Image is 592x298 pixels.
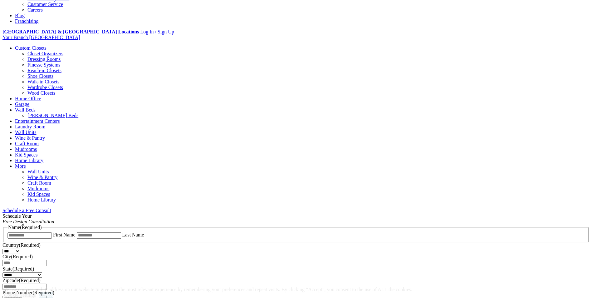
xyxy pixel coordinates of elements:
a: Laundry Room [15,124,45,129]
a: Your Branch [GEOGRAPHIC_DATA] [2,35,80,40]
a: Closet Organizers [27,51,63,56]
a: Mudrooms [15,147,37,152]
a: Wardrobe Closets [27,85,63,90]
a: Blog [15,13,25,18]
a: [GEOGRAPHIC_DATA] & [GEOGRAPHIC_DATA] Locations [2,29,139,34]
a: Kid Spaces [27,191,50,197]
a: Wood Closets [27,90,55,96]
a: Careers [27,7,43,12]
a: Wine & Pantry [15,135,45,141]
a: Mudrooms [27,186,49,191]
a: Wall Units [27,169,49,174]
a: Craft Room [15,141,39,146]
a: Wall Beds [15,107,36,112]
span: Schedule Your [2,213,54,224]
a: Reach-in Closets [27,68,61,73]
legend: Name [7,225,42,230]
a: Wall Units [15,130,36,135]
a: Franchising [15,18,39,24]
em: Free Design Consultation [2,219,54,224]
a: Walk-in Closets [27,79,59,84]
label: Country [2,242,41,248]
a: Dressing Rooms [27,57,61,62]
a: Schedule a Free Consult (opens a dropdown menu) [2,208,51,213]
a: Shoe Closets [27,73,53,79]
a: Home Library [27,197,56,202]
a: Accept [39,292,53,298]
span: [GEOGRAPHIC_DATA] [29,35,80,40]
a: Cookie Settings [4,292,36,298]
a: Home Library [15,158,43,163]
a: Log In / Sign Up [140,29,174,34]
a: [PERSON_NAME] Beds [27,113,78,118]
label: Last Name [122,232,144,237]
a: Kid Spaces [15,152,37,157]
a: Entertainment Centers [15,118,60,124]
span: (Required) [12,266,34,271]
span: (Required) [19,278,40,283]
a: Custom Closets [15,45,46,51]
a: More menu text will display only on big screen [15,163,26,169]
label: State [2,266,34,271]
a: Wine & Pantry [27,175,57,180]
a: Home Office [15,96,41,101]
span: (Required) [20,225,42,230]
a: Garage [15,102,29,107]
span: Your Branch [2,35,28,40]
span: (Required) [11,254,33,259]
div: We use cookies and IP address on our website to give you the most relevant experience by remember... [2,287,412,292]
label: City [2,254,33,259]
label: First Name [53,232,76,237]
a: Finesse Systems [27,62,60,67]
a: Craft Room [27,180,51,186]
label: Zipcode [2,278,41,283]
span: (Required) [19,242,40,248]
a: Customer Service [27,2,63,7]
